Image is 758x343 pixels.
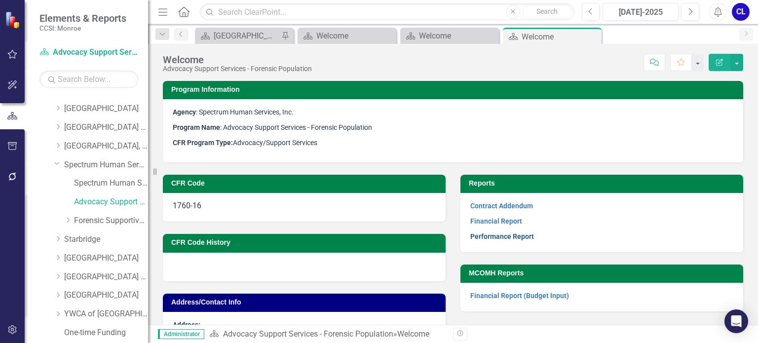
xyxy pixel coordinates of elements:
[64,159,148,171] a: Spectrum Human Services, Inc.
[470,292,569,300] a: Financial Report (Budget Input)
[171,86,738,93] h3: Program Information
[603,3,679,21] button: [DATE]-2025
[214,30,279,42] div: [GEOGRAPHIC_DATA]
[171,299,441,306] h3: Address/Contact Info
[64,271,148,283] a: [GEOGRAPHIC_DATA] (RRH)
[469,269,738,277] h3: MCOMH Reports
[74,215,148,227] a: Forensic Supportive Housing
[39,12,126,24] span: Elements & Reports
[209,329,446,340] div: »
[64,234,148,245] a: Starbridge
[64,253,148,264] a: [GEOGRAPHIC_DATA]
[163,54,312,65] div: Welcome
[64,103,148,114] a: [GEOGRAPHIC_DATA]
[171,239,441,246] h3: CFR Code History
[316,30,394,42] div: Welcome
[300,30,394,42] a: Welcome
[158,329,204,339] span: Administrator
[173,123,372,131] span: : Advocacy Support Services - Forensic Population
[470,217,522,225] a: Financial Report
[171,180,441,187] h3: CFR Code
[397,329,429,339] div: Welcome
[523,5,572,19] button: Search
[200,3,574,21] input: Search ClearPoint...
[173,108,196,116] strong: Agency
[74,196,148,208] a: Advocacy Support Services - Forensic Population
[64,141,148,152] a: [GEOGRAPHIC_DATA], Inc.
[469,180,738,187] h3: Reports
[163,65,312,73] div: Advocacy Support Services - Forensic Population
[197,30,279,42] a: [GEOGRAPHIC_DATA]
[64,122,148,133] a: [GEOGRAPHIC_DATA] (RRH)
[39,71,138,88] input: Search Below...
[39,47,138,58] a: Advocacy Support Services - Forensic Population
[74,178,148,189] a: Spectrum Human Services, Inc. (MCOMH Internal)
[223,329,393,339] a: Advocacy Support Services - Forensic Population
[173,321,200,329] strong: Address:
[5,11,22,29] img: ClearPoint Strategy
[173,108,294,116] span: : Spectrum Human Services, Inc.
[536,7,558,15] span: Search
[64,327,148,339] a: One-time Funding
[173,139,317,147] span: Advocacy/Support Services
[522,31,599,43] div: Welcome
[173,201,201,210] span: 1760-16
[39,24,126,32] small: CCSI: Monroe
[419,30,496,42] div: Welcome
[470,232,534,240] a: Performance Report
[732,3,750,21] button: CL
[64,308,148,320] a: YWCA of [GEOGRAPHIC_DATA] and [GEOGRAPHIC_DATA]
[173,123,220,131] strong: Program Name
[173,139,233,147] strong: CFR Program Type:
[724,309,748,333] div: Open Intercom Messenger
[64,290,148,301] a: [GEOGRAPHIC_DATA]
[403,30,496,42] a: Welcome
[470,202,533,210] a: Contract Addendum
[606,6,675,18] div: [DATE]-2025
